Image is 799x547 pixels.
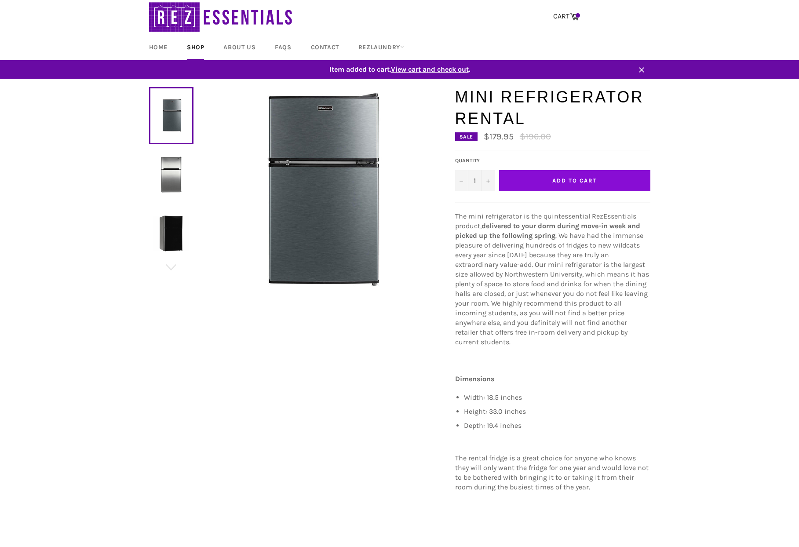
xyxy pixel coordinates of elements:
a: Contact [302,34,348,60]
li: Height: 33.0 inches [464,407,650,416]
a: CART [549,7,584,26]
h1: Mini Refrigerator Rental [455,86,650,130]
a: RezLaundry [350,34,413,60]
li: Width: 18.5 inches [464,393,650,402]
label: Quantity [455,157,495,164]
img: Mini Refrigerator Rental [214,86,425,297]
span: The mini refrigerator is the quintessential RezEssentials product, [455,212,636,230]
a: Item added to cart.View cart and check out. [140,60,659,79]
a: Shop [178,34,213,60]
strong: Dimensions [455,375,494,383]
img: Mini Refrigerator Rental [153,215,189,251]
span: View cart and check out [391,65,469,73]
a: FAQs [266,34,300,60]
button: Increase quantity [482,170,495,191]
img: Mini Refrigerator Rental [153,157,189,192]
span: Item added to cart. . [140,65,659,74]
a: Home [140,34,176,60]
span: . We have had the immense pleasure of delivering hundreds of fridges to new wildcats every year s... [455,231,649,346]
p: The rental fridge is a great choice for anyone who knows they will only want the fridge for one y... [455,453,650,492]
button: Add to Cart [499,170,650,191]
span: Add to Cart [552,177,596,184]
div: Sale [455,132,478,141]
strong: delivered to your dorm during move-in week and picked up the following spring [455,222,640,240]
button: Decrease quantity [455,170,468,191]
li: Depth: 19.4 inches [464,421,650,430]
a: About Us [215,34,264,60]
s: $196.00 [520,131,551,142]
span: $179.95 [484,131,514,142]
